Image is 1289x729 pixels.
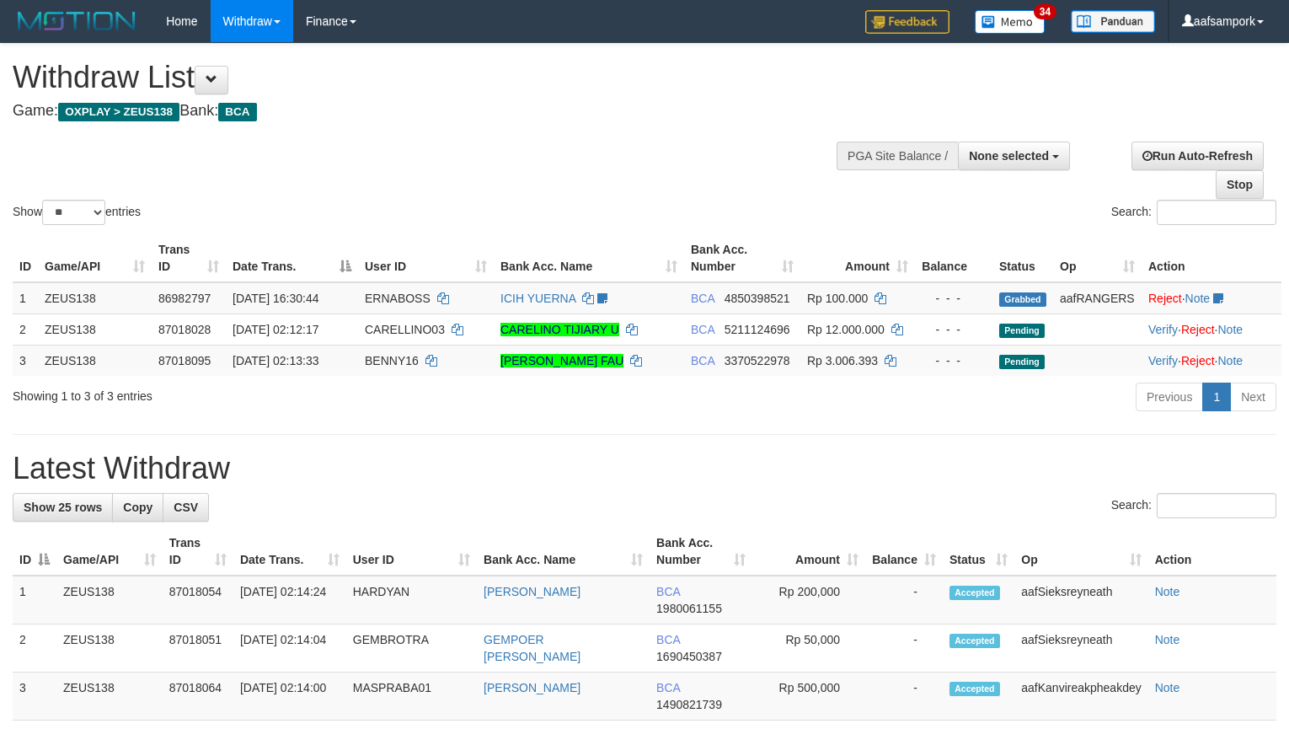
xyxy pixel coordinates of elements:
[500,292,575,305] a: ICIH YUERNA
[691,354,714,367] span: BCA
[1111,493,1276,518] label: Search:
[233,673,346,721] td: [DATE] 02:14:00
[152,234,226,282] th: Trans ID: activate to sort column ascending
[13,673,56,721] td: 3
[1181,323,1215,336] a: Reject
[13,282,38,314] td: 1
[752,624,865,673] td: Rp 50,000
[233,528,346,576] th: Date Trans.: activate to sort column ascending
[13,234,38,282] th: ID
[1131,142,1264,170] a: Run Auto-Refresh
[1217,354,1243,367] a: Note
[999,355,1045,369] span: Pending
[949,634,1000,648] span: Accepted
[1202,383,1231,411] a: 1
[13,381,525,405] div: Showing 1 to 3 of 3 entries
[13,345,38,376] td: 3
[358,234,494,282] th: User ID: activate to sort column ascending
[158,292,211,305] span: 86982797
[56,673,163,721] td: ZEUS138
[691,323,714,336] span: BCA
[42,200,105,225] select: Showentries
[656,698,722,711] span: Copy 1490821739 to clipboard
[656,602,722,615] span: Copy 1980061155 to clipboard
[163,493,209,522] a: CSV
[1014,624,1147,673] td: aafSieksreyneath
[949,586,1000,600] span: Accepted
[1148,292,1182,305] a: Reject
[865,576,943,624] td: -
[13,576,56,624] td: 1
[999,324,1045,338] span: Pending
[1014,528,1147,576] th: Op: activate to sort column ascending
[13,314,38,345] td: 2
[975,10,1046,34] img: Button%20Memo.svg
[38,282,152,314] td: ZEUS138
[1185,292,1211,305] a: Note
[992,234,1053,282] th: Status
[1014,576,1147,624] td: aafSieksreyneath
[233,576,346,624] td: [DATE] 02:14:24
[807,323,885,336] span: Rp 12.000.000
[158,354,211,367] span: 87018095
[752,673,865,721] td: Rp 500,000
[1230,383,1276,411] a: Next
[1014,673,1147,721] td: aafKanvireakpheakdey
[484,681,580,694] a: [PERSON_NAME]
[1071,10,1155,33] img: panduan.png
[865,10,949,34] img: Feedback.jpg
[13,200,141,225] label: Show entries
[56,624,163,673] td: ZEUS138
[163,673,233,721] td: 87018064
[38,345,152,376] td: ZEUS138
[1216,170,1264,199] a: Stop
[969,149,1049,163] span: None selected
[346,576,477,624] td: HARDYAN
[233,354,318,367] span: [DATE] 02:13:33
[365,323,445,336] span: CARELLINO03
[477,528,650,576] th: Bank Acc. Name: activate to sort column ascending
[1142,282,1281,314] td: ·
[346,528,477,576] th: User ID: activate to sort column ascending
[484,585,580,598] a: [PERSON_NAME]
[656,633,680,646] span: BCA
[1217,323,1243,336] a: Note
[725,292,790,305] span: Copy 4850398521 to clipboard
[1181,354,1215,367] a: Reject
[1053,282,1142,314] td: aafRANGERS
[1155,633,1180,646] a: Note
[922,290,986,307] div: - - -
[656,650,722,663] span: Copy 1690450387 to clipboard
[56,528,163,576] th: Game/API: activate to sort column ascending
[725,354,790,367] span: Copy 3370522978 to clipboard
[123,501,152,514] span: Copy
[56,576,163,624] td: ZEUS138
[484,633,580,663] a: GEMPOER [PERSON_NAME]
[13,103,842,120] h4: Game: Bank:
[13,624,56,673] td: 2
[365,292,431,305] span: ERNABOSS
[656,585,680,598] span: BCA
[865,673,943,721] td: -
[656,681,680,694] span: BCA
[1136,383,1203,411] a: Previous
[233,292,318,305] span: [DATE] 16:30:44
[218,103,256,121] span: BCA
[163,576,233,624] td: 87018054
[725,323,790,336] span: Copy 5211124696 to clipboard
[1034,4,1056,19] span: 34
[163,624,233,673] td: 87018051
[163,528,233,576] th: Trans ID: activate to sort column ascending
[752,576,865,624] td: Rp 200,000
[38,314,152,345] td: ZEUS138
[1148,323,1178,336] a: Verify
[1142,345,1281,376] td: · ·
[650,528,752,576] th: Bank Acc. Number: activate to sort column ascending
[346,673,477,721] td: MASPRABA01
[837,142,958,170] div: PGA Site Balance /
[1148,528,1276,576] th: Action
[999,292,1046,307] span: Grabbed
[865,528,943,576] th: Balance: activate to sort column ascending
[500,323,619,336] a: CARELINO TIJIARY U
[1157,200,1276,225] input: Search:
